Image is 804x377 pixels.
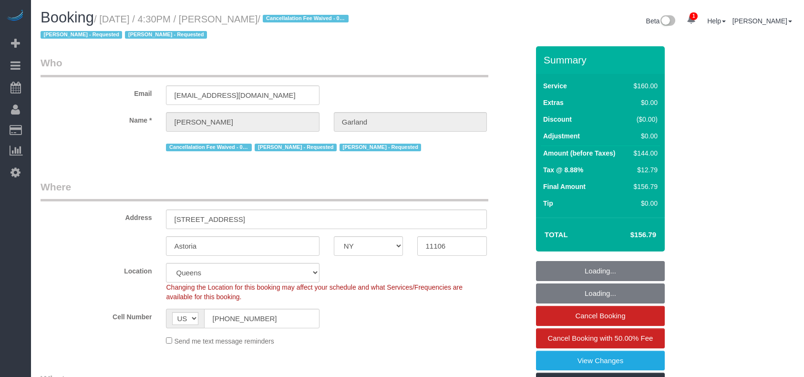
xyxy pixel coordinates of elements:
span: Cancellalation Fee Waived - 05/02 [263,15,349,22]
span: [PERSON_NAME] - Requested [125,31,206,39]
label: Address [33,209,159,222]
input: Cell Number [204,309,319,328]
a: Help [707,17,726,25]
input: City [166,236,319,256]
div: ($0.00) [630,115,658,124]
input: Email [166,85,319,105]
label: Amount (before Taxes) [543,148,615,158]
label: Final Amount [543,182,586,191]
div: $160.00 [630,81,658,91]
input: Last Name [334,112,487,132]
div: $0.00 [630,131,658,141]
span: Cancellalation Fee Waived - 05/02 [166,144,252,151]
a: [PERSON_NAME] [732,17,792,25]
span: Send me text message reminders [174,337,274,345]
label: Tax @ 8.88% [543,165,583,175]
h4: $156.79 [602,231,656,239]
a: Cancel Booking with 50.00% Fee [536,328,665,348]
span: [PERSON_NAME] - Requested [340,144,421,151]
div: $144.00 [630,148,658,158]
span: 1 [690,12,698,20]
span: Cancel Booking with 50.00% Fee [548,334,653,342]
input: Zip Code [417,236,487,256]
label: Adjustment [543,131,580,141]
label: Email [33,85,159,98]
a: 1 [682,10,701,31]
div: $0.00 [630,199,658,208]
label: Extras [543,98,564,107]
h3: Summary [544,54,660,65]
div: $12.79 [630,165,658,175]
legend: Where [41,180,488,201]
a: Cancel Booking [536,306,665,326]
a: Beta [646,17,676,25]
strong: Total [545,230,568,239]
label: Tip [543,199,553,208]
div: $156.79 [630,182,658,191]
label: Location [33,263,159,276]
div: $0.00 [630,98,658,107]
input: First Name [166,112,319,132]
img: New interface [660,15,675,28]
span: [PERSON_NAME] - Requested [255,144,336,151]
span: [PERSON_NAME] - Requested [41,31,122,39]
label: Cell Number [33,309,159,322]
small: / [DATE] / 4:30PM / [PERSON_NAME] [41,14,351,41]
span: Booking [41,9,94,26]
img: Automaid Logo [6,10,25,23]
a: View Changes [536,351,665,371]
span: Changing the Location for this booking may affect your schedule and what Services/Frequencies are... [166,283,463,301]
label: Discount [543,115,572,124]
legend: Who [41,56,488,77]
label: Name * [33,112,159,125]
label: Service [543,81,567,91]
